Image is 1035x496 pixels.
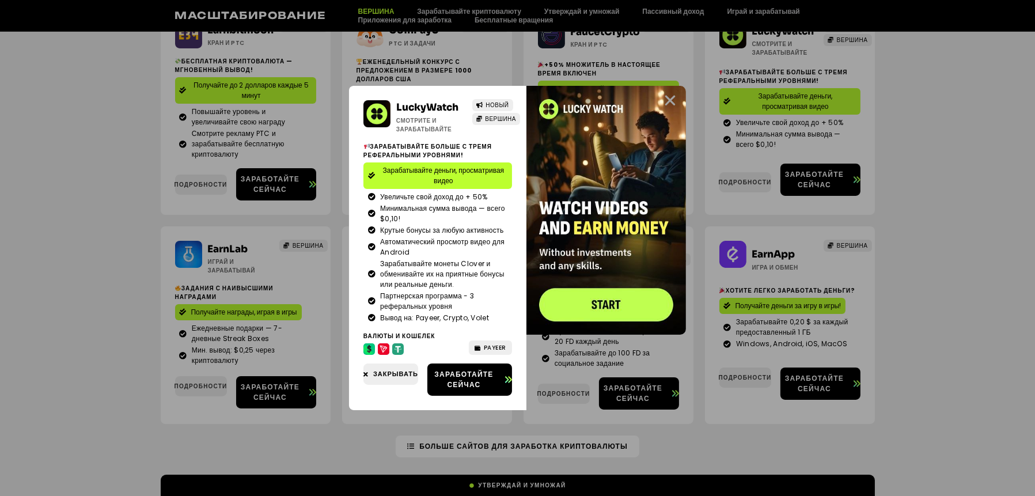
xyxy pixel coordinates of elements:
a: Закрывать [363,364,418,385]
font: Заработайте сейчас [434,369,493,389]
font: Зарабатывайте деньги, просматривая видео [383,165,504,185]
font: Зарабатывайте монеты Clover и обменивайте их на приятные бонусы или реальные деньги. [380,259,505,289]
font: Увеличьте свой доход до + 50% [380,192,488,202]
a: Закрывать [664,93,678,108]
font: Смотрите и зарабатывайте [396,116,452,134]
a: НОВЫЙ [472,99,513,111]
a: LuckyWatch [396,101,458,113]
font: НОВЫЙ [486,101,509,109]
font: Валюты и кошелек [363,332,435,340]
font: Автоматический просмотр видео для Android [380,237,505,257]
font: Закрывать [373,369,418,378]
img: 📢 [364,143,370,149]
font: Минимальная сумма вывода — всего $0,10! [380,203,505,224]
a: Зарабатывайте деньги, просматривая видео [363,162,512,189]
font: Вывод на: Payeer, Crypto, Volet [380,313,489,323]
font: Зарабатывайте больше с тремя реферальными уровнями! [363,142,492,160]
font: PAYEER [484,343,506,352]
a: Заработайте сейчас [427,364,512,396]
font: Крутые бонусы за любую активность [380,225,503,235]
font: ВЕРШИНА [485,115,516,123]
a: ВЕРШИНА [472,113,520,125]
font: Партнерская программа - 3 реферальных уровня [380,291,474,311]
a: PAYEER [469,340,512,355]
